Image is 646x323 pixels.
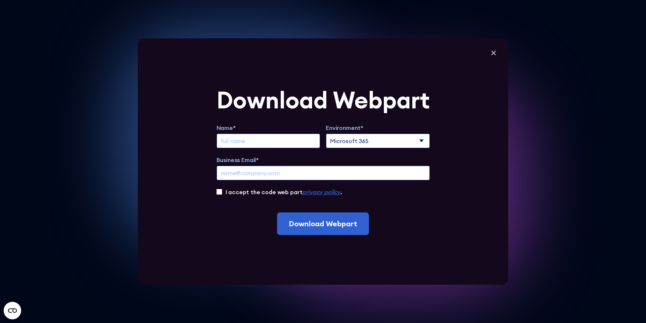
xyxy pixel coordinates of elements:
label: Business Email* [217,155,430,164]
label: I accept the code web part . [226,188,342,196]
div: Download Webpart [217,88,430,112]
label: Name* [217,123,320,132]
iframe: Chat Widget [515,238,646,323]
button: Open CMP widget [4,302,21,319]
label: Environment* [326,123,430,132]
form: Extend Trial [217,88,430,235]
input: full name [217,134,320,148]
input: Download Webpart [277,212,369,235]
a: privacy policy [302,188,340,196]
input: name@company.com [217,166,430,180]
